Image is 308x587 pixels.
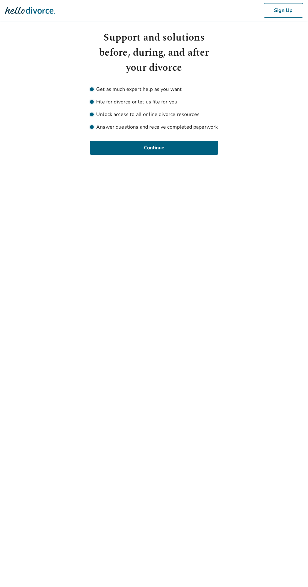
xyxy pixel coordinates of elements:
li: Get as much expert help as you want [90,86,218,93]
li: Unlock access to all online divorce resources [90,111,218,118]
iframe: Chat Widget [277,557,308,587]
button: Sign Up [264,3,303,18]
button: Continue [90,141,218,155]
img: Hello Divorce Logo [5,4,55,17]
li: File for divorce or let us file for you [90,98,218,106]
li: Answer questions and receive completed paperwork [90,123,218,131]
h1: Support and solutions before, during, and after your divorce [90,30,218,75]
